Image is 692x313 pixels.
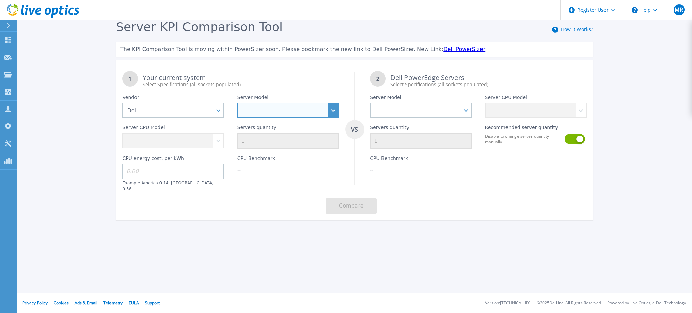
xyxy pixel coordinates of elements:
[376,75,379,82] tspan: 2
[443,46,485,52] a: Dell PowerSizer
[237,167,339,174] div: --
[120,46,443,52] span: The KPI Comparison Tool is moving within PowerSizer soon. Please bookmark the new link to Dell Po...
[122,95,139,103] label: Vendor
[143,81,339,88] div: Select Specifications (all sockets populated)
[485,301,530,305] li: Version: [TECHNICAL_ID]
[75,300,97,306] a: Ads & Email
[22,300,48,306] a: Privacy Policy
[116,20,283,34] span: Server KPI Comparison Tool
[103,300,123,306] a: Telemetry
[237,125,276,133] label: Servers quantity
[129,75,132,82] tspan: 1
[485,95,527,103] label: Server CPU Model
[485,133,561,145] label: Disable to change server quantity manually.
[390,74,586,88] div: Dell PowerEdge Servers
[237,155,275,164] label: CPU Benchmark
[326,198,377,214] button: Compare
[122,180,214,191] label: Example America 0.14, [GEOGRAPHIC_DATA] 0.56
[145,300,160,306] a: Support
[370,155,408,164] label: CPU Benchmark
[122,125,165,133] label: Server CPU Model
[675,7,683,13] span: MR
[54,300,69,306] a: Cookies
[390,81,586,88] div: Select Specifications (all sockets populated)
[370,95,401,103] label: Server Model
[370,125,409,133] label: Servers quantity
[143,74,339,88] div: Your current system
[237,95,268,103] label: Server Model
[537,301,601,305] li: © 2025 Dell Inc. All Rights Reserved
[351,125,358,134] tspan: VS
[607,301,686,305] li: Powered by Live Optics, a Dell Technology
[370,167,472,174] div: --
[122,155,184,164] label: CPU energy cost, per kWh
[122,164,224,179] input: 0.00
[129,300,139,306] a: EULA
[561,26,593,32] a: How It Works?
[485,125,558,133] label: Recommended server quantity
